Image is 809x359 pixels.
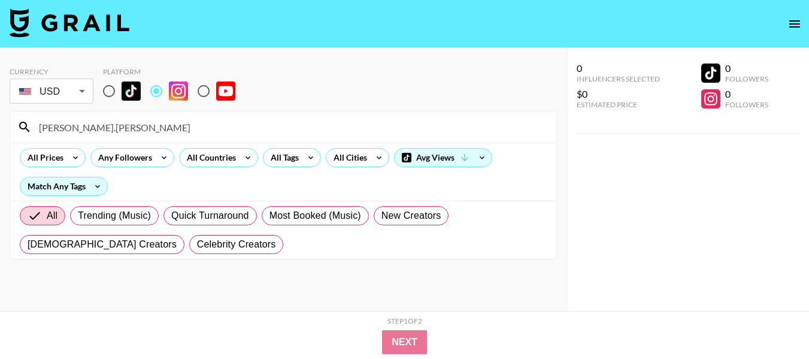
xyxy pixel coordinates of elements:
[171,209,249,223] span: Quick Turnaround
[20,149,66,167] div: All Prices
[783,12,807,36] button: open drawer
[78,209,151,223] span: Trending (Music)
[122,82,141,101] img: TikTok
[28,237,177,252] span: [DEMOGRAPHIC_DATA] Creators
[725,88,768,100] div: 0
[91,149,154,167] div: Any Followers
[180,149,238,167] div: All Countries
[577,88,660,100] div: $0
[577,62,660,74] div: 0
[381,209,441,223] span: New Creators
[10,8,129,37] img: Grail Talent
[12,81,91,102] div: USD
[20,177,107,195] div: Match Any Tags
[577,100,660,109] div: Estimated Price
[269,209,361,223] span: Most Booked (Music)
[197,237,276,252] span: Celebrity Creators
[263,149,301,167] div: All Tags
[382,330,427,354] button: Next
[169,82,188,101] img: Instagram
[725,62,768,74] div: 0
[725,74,768,83] div: Followers
[725,100,768,109] div: Followers
[387,316,422,325] div: Step 1 of 2
[32,117,549,137] input: Search by User Name
[103,67,245,76] div: Platform
[749,299,795,345] iframe: Drift Widget Chat Controller
[216,82,235,101] img: YouTube
[395,149,492,167] div: Avg Views
[577,74,660,83] div: Influencers Selected
[326,149,369,167] div: All Cities
[10,67,93,76] div: Currency
[47,209,57,223] span: All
